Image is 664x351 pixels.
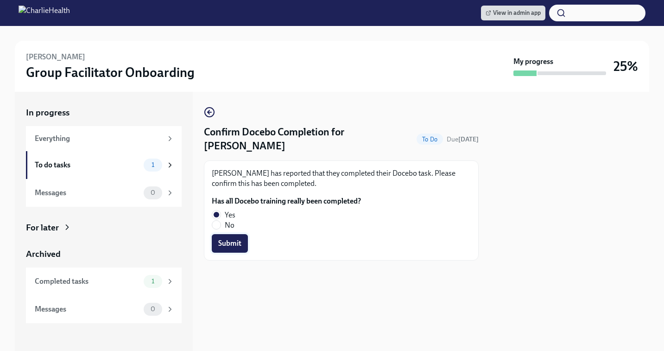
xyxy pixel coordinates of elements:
div: Completed tasks [35,276,140,287]
span: To Do [417,136,443,143]
strong: [DATE] [458,135,479,143]
div: To do tasks [35,160,140,170]
a: To do tasks1 [26,151,182,179]
span: Submit [218,239,241,248]
img: CharlieHealth [19,6,70,20]
a: In progress [26,107,182,119]
span: 1 [146,278,160,285]
span: Yes [225,210,235,220]
span: 0 [145,306,161,313]
h3: Group Facilitator Onboarding [26,64,195,81]
h3: 25% [613,58,638,75]
h6: [PERSON_NAME] [26,52,85,62]
a: Messages0 [26,179,182,207]
a: Messages0 [26,295,182,323]
a: Everything [26,126,182,151]
div: For later [26,222,59,234]
button: Submit [212,234,248,253]
div: Messages [35,188,140,198]
a: Completed tasks1 [26,268,182,295]
a: For later [26,222,182,234]
label: Has all Docebo training really been completed? [212,196,361,206]
span: No [225,220,234,230]
div: Everything [35,134,162,144]
span: 0 [145,189,161,196]
span: 1 [146,161,160,168]
h4: Confirm Docebo Completion for [PERSON_NAME] [204,125,413,153]
span: October 10th, 2025 10:00 [447,135,479,144]
strong: My progress [513,57,553,67]
p: [PERSON_NAME] has reported that they completed their Docebo task. Please confirm this has been co... [212,168,471,189]
a: Archived [26,248,182,260]
span: Due [447,135,479,143]
span: View in admin app [486,8,541,18]
a: View in admin app [481,6,545,20]
div: Messages [35,304,140,314]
